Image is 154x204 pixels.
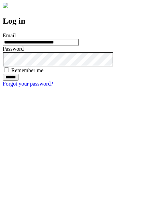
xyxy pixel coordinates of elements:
[3,46,24,52] label: Password
[3,81,53,87] a: Forgot your password?
[3,16,151,26] h2: Log in
[3,33,16,38] label: Email
[11,67,43,73] label: Remember me
[3,3,8,8] img: logo-4e3dc11c47720685a147b03b5a06dd966a58ff35d612b21f08c02c0306f2b779.png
